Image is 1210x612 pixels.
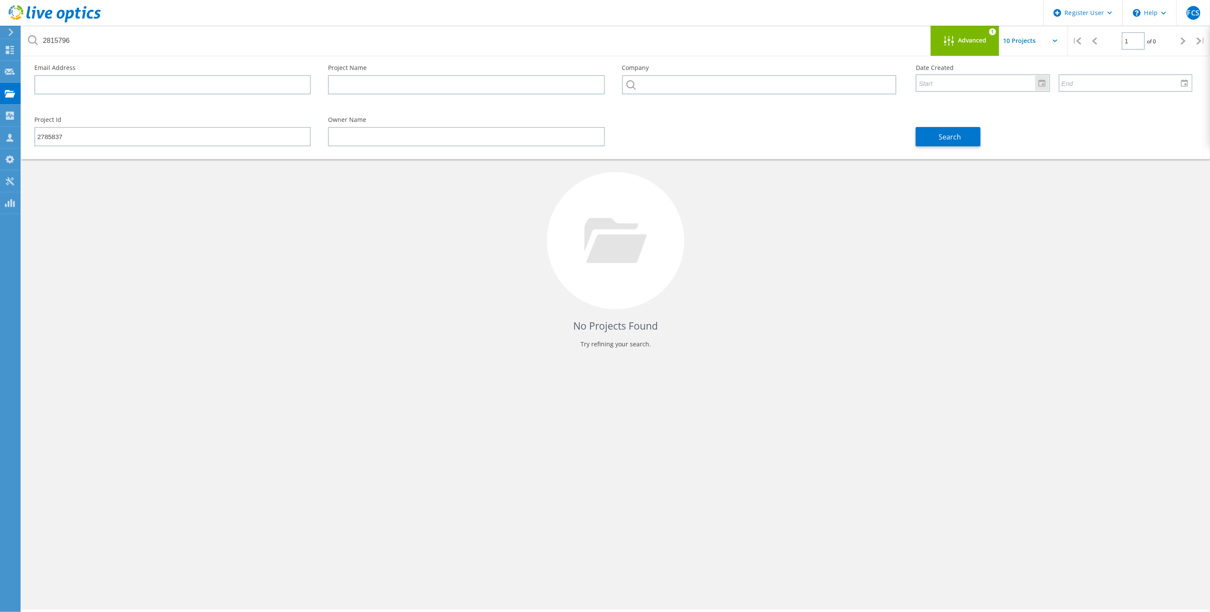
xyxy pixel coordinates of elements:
[1192,26,1210,56] div: |
[622,65,899,71] label: Company
[958,37,987,43] span: Advanced
[328,117,605,123] label: Owner Name
[1187,9,1199,16] span: FCS
[916,127,981,146] button: Search
[39,337,1193,351] p: Try refining your search.
[328,65,605,71] label: Project Name
[1147,38,1156,45] span: of 0
[916,65,1192,71] label: Date Created
[21,26,931,56] input: Search projects by name, owner, ID, company, etc
[1133,9,1141,17] svg: \n
[939,132,961,142] span: Search
[34,65,311,71] label: Email Address
[9,18,101,24] a: Live Optics Dashboard
[1068,26,1086,56] div: |
[917,75,1043,91] input: Start
[34,117,311,123] label: Project Id
[1060,75,1186,91] input: End
[39,319,1193,333] h4: No Projects Found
